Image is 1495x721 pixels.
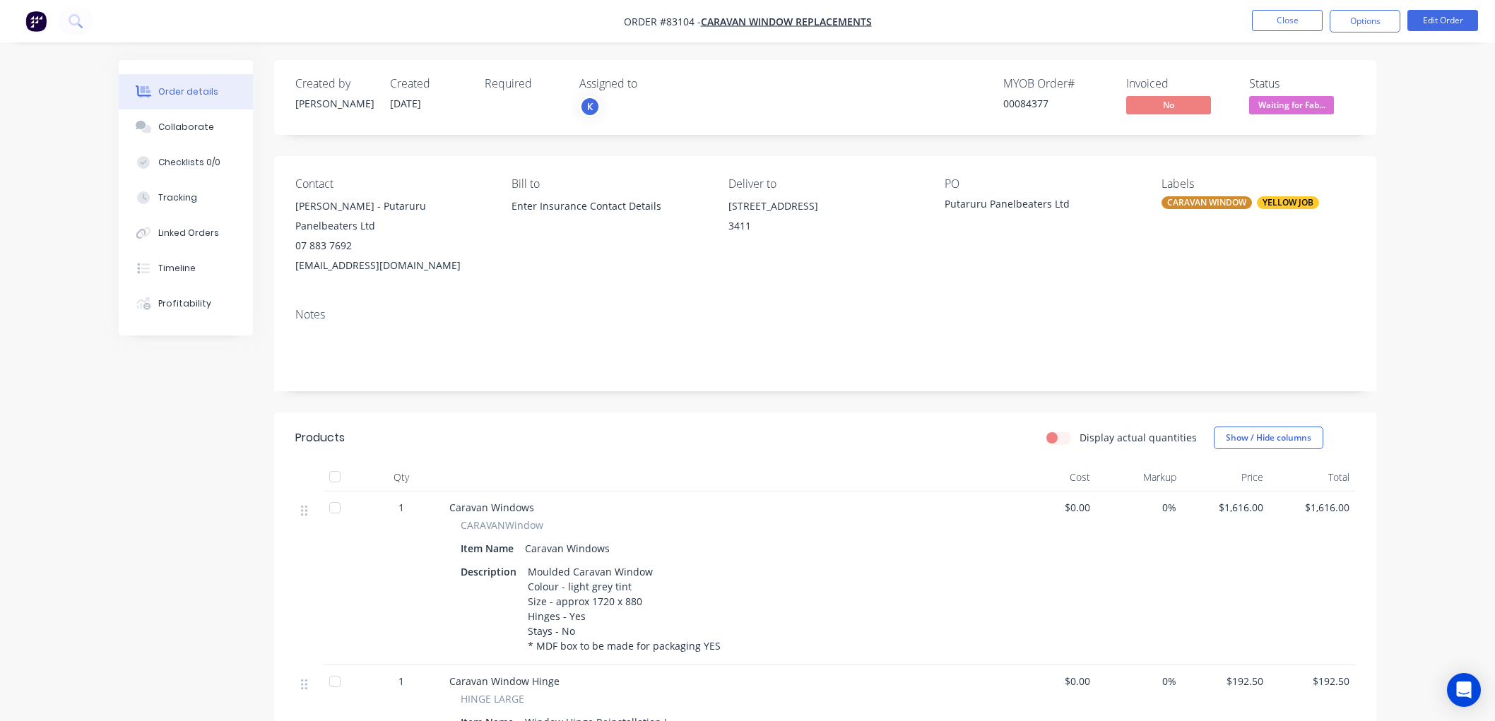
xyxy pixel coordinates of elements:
[398,674,404,689] span: 1
[1126,77,1232,90] div: Invoiced
[1249,96,1334,117] button: Waiting for Fab...
[1249,96,1334,114] span: Waiting for Fab...
[1275,500,1350,515] span: $1,616.00
[295,196,489,236] div: [PERSON_NAME] - Putaruru Panelbeaters Ltd
[579,77,721,90] div: Assigned to
[1275,674,1350,689] span: $192.50
[1003,96,1109,111] div: 00084377
[1214,427,1323,449] button: Show / Hide columns
[119,109,253,145] button: Collaborate
[1162,196,1252,209] div: CARAVAN WINDOW
[461,691,524,706] span: HINGE LARGE
[398,500,404,515] span: 1
[1257,196,1319,209] div: YELLOW JOB
[1407,10,1478,31] button: Edit Order
[1447,673,1481,707] div: Open Intercom Messenger
[295,96,373,111] div: [PERSON_NAME]
[1096,463,1183,491] div: Markup
[512,196,705,242] div: Enter Insurance Contact Details
[158,156,220,169] div: Checklists 0/0
[522,561,726,656] div: Moulded Caravan Window Colour - light grey tint Size - approx 1720 x 880 Hinges - Yes Stays - No ...
[390,77,468,90] div: Created
[461,561,522,582] div: Description
[461,538,519,559] div: Item Name
[512,177,705,191] div: Bill to
[519,538,615,559] div: Caravan Windows
[728,177,922,191] div: Deliver to
[579,96,601,117] button: K
[1015,500,1090,515] span: $0.00
[1009,463,1096,491] div: Cost
[449,674,560,688] span: Caravan Window Hinge
[728,216,922,236] div: 3411
[359,463,444,491] div: Qty
[158,191,197,204] div: Tracking
[119,180,253,215] button: Tracking
[295,77,373,90] div: Created by
[728,196,922,242] div: [STREET_ADDRESS]3411
[1188,674,1263,689] span: $192.50
[1249,77,1355,90] div: Status
[158,262,196,275] div: Timeline
[119,215,253,251] button: Linked Orders
[158,85,218,98] div: Order details
[119,286,253,321] button: Profitability
[1101,500,1177,515] span: 0%
[295,177,489,191] div: Contact
[390,97,421,110] span: [DATE]
[158,227,219,239] div: Linked Orders
[701,15,872,28] a: Caravan Window Replacements
[1101,674,1177,689] span: 0%
[158,297,211,310] div: Profitability
[485,77,562,90] div: Required
[119,74,253,109] button: Order details
[945,196,1121,216] div: Putaruru Panelbeaters Ltd
[1182,463,1269,491] div: Price
[1330,10,1400,32] button: Options
[1188,500,1263,515] span: $1,616.00
[295,256,489,275] div: [EMAIL_ADDRESS][DOMAIN_NAME]
[512,196,705,216] div: Enter Insurance Contact Details
[119,251,253,286] button: Timeline
[461,518,543,532] span: CARAVANWindow
[728,196,922,216] div: [STREET_ADDRESS]
[295,236,489,256] div: 07 883 7692
[1162,177,1355,191] div: Labels
[119,145,253,180] button: Checklists 0/0
[624,15,701,28] span: Order #83104 -
[158,121,214,133] div: Collaborate
[1003,77,1109,90] div: MYOB Order #
[1252,10,1323,31] button: Close
[449,501,534,514] span: Caravan Windows
[295,429,345,446] div: Products
[295,196,489,275] div: [PERSON_NAME] - Putaruru Panelbeaters Ltd07 883 7692[EMAIL_ADDRESS][DOMAIN_NAME]
[25,11,47,32] img: Factory
[1080,430,1197,445] label: Display actual quantities
[1126,96,1211,114] span: No
[945,177,1138,191] div: PO
[295,308,1355,321] div: Notes
[1269,463,1356,491] div: Total
[1015,674,1090,689] span: $0.00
